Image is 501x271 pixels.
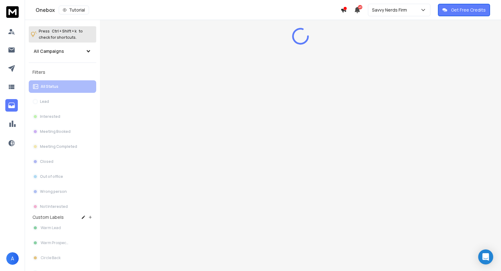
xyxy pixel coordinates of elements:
[34,48,64,54] h1: All Campaigns
[451,7,486,13] p: Get Free Credits
[438,4,490,16] button: Get Free Credits
[29,68,96,77] h3: Filters
[372,7,409,13] p: Savvy Nerds Firm
[32,214,64,220] h3: Custom Labels
[29,45,96,58] button: All Campaigns
[51,28,77,35] span: Ctrl + Shift + k
[36,6,340,14] div: Onebox
[39,28,83,41] p: Press to check for shortcuts.
[6,252,19,265] button: A
[478,249,493,264] div: Open Intercom Messenger
[59,6,89,14] button: Tutorial
[358,5,362,9] span: 43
